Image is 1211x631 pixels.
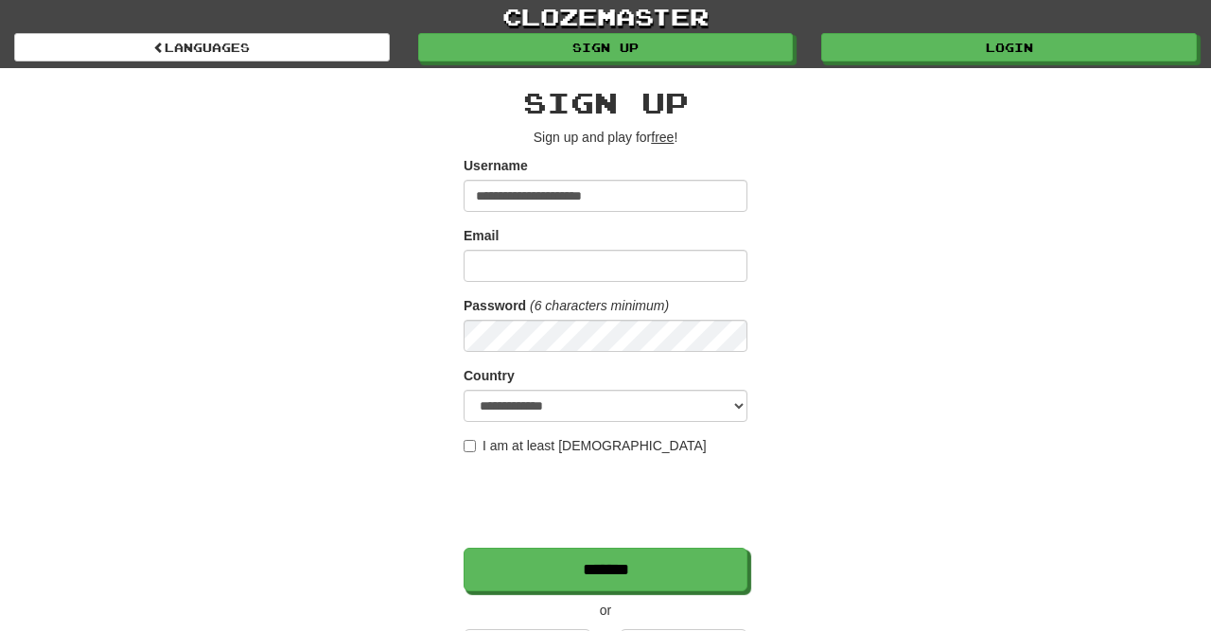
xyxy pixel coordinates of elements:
iframe: reCAPTCHA [464,464,751,538]
label: Username [464,156,528,175]
label: Password [464,296,526,315]
p: or [464,601,747,620]
h2: Sign up [464,87,747,118]
u: free [651,130,674,145]
a: Languages [14,33,390,61]
input: I am at least [DEMOGRAPHIC_DATA] [464,440,476,452]
label: Email [464,226,499,245]
em: (6 characters minimum) [530,298,669,313]
a: Login [821,33,1197,61]
a: Sign up [418,33,794,61]
label: Country [464,366,515,385]
p: Sign up and play for ! [464,128,747,147]
label: I am at least [DEMOGRAPHIC_DATA] [464,436,707,455]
